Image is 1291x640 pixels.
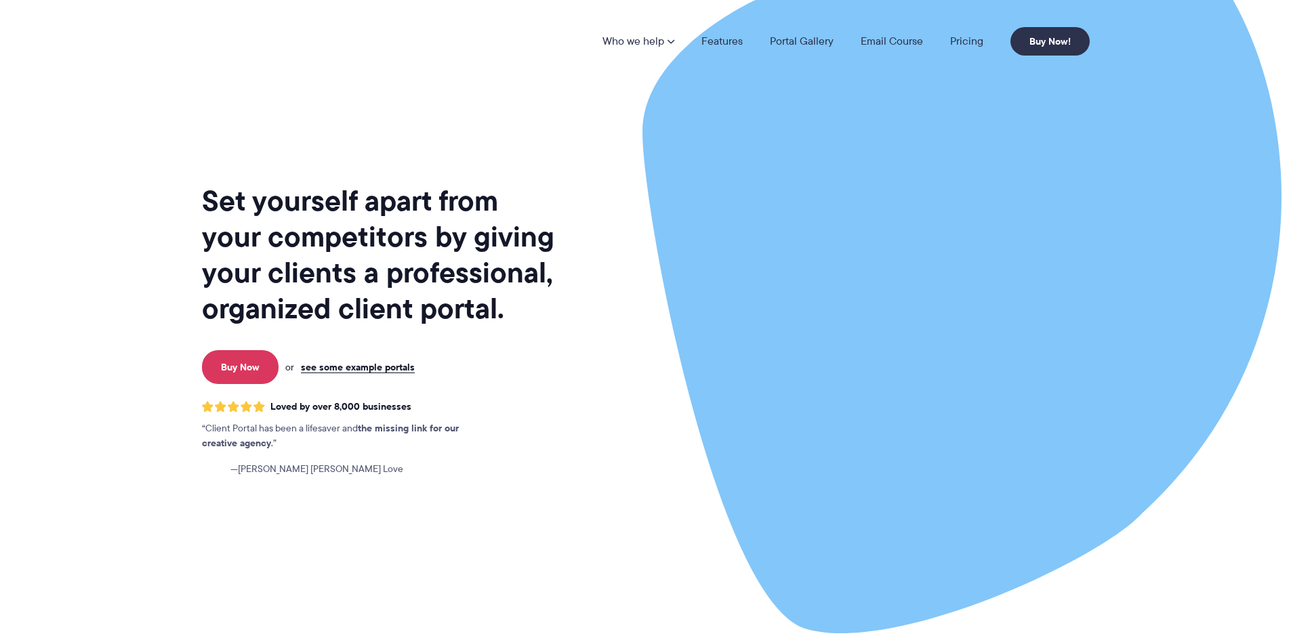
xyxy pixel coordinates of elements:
[1010,27,1090,56] a: Buy Now!
[950,36,983,47] a: Pricing
[861,36,923,47] a: Email Course
[202,183,557,326] h1: Set yourself apart from your competitors by giving your clients a professional, organized client ...
[202,421,487,451] p: Client Portal has been a lifesaver and .
[770,36,834,47] a: Portal Gallery
[270,401,411,412] span: Loved by over 8,000 businesses
[202,421,459,450] strong: the missing link for our creative agency
[230,462,403,477] span: [PERSON_NAME] [PERSON_NAME] Love
[301,361,415,373] a: see some example portals
[202,350,279,384] a: Buy Now
[602,36,674,47] a: Who we help
[701,36,743,47] a: Features
[285,361,294,373] span: or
